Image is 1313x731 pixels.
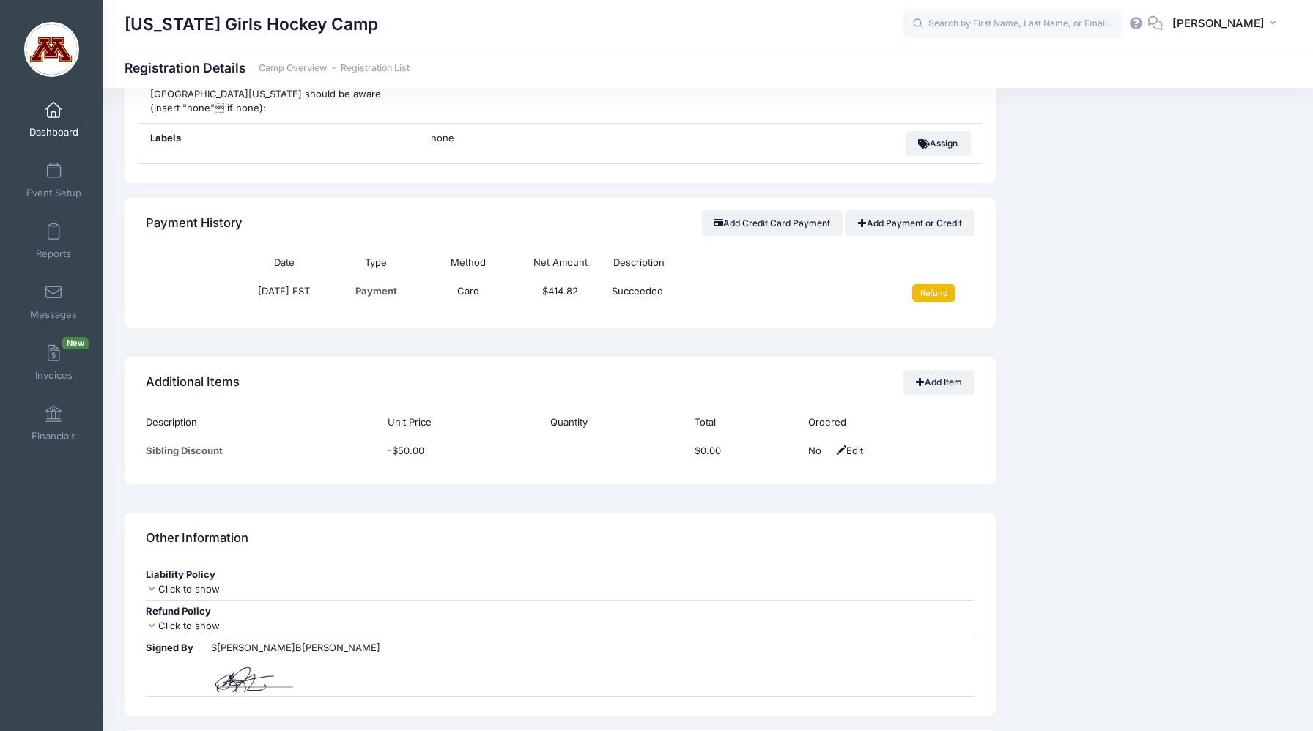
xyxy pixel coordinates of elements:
a: Registration List [341,63,410,74]
th: Unit Price [381,408,544,437]
span: Invoices [35,369,73,382]
th: Ordered [801,408,974,437]
div: Liability Policy [146,568,974,582]
a: Financials [19,398,89,449]
td: [DATE] EST [238,278,330,310]
h4: Payment History [146,202,243,244]
img: Minnesota Girls Hockey Camp [24,22,79,77]
td: Card [422,278,514,310]
span: Dashboard [29,126,78,138]
div: Signed By [146,641,208,656]
th: Description [606,249,882,278]
img: Rjdri+iGAOwAAAAASUVORK5CYII= [211,656,300,692]
span: none [431,131,614,146]
button: Assign [906,131,971,156]
input: Refund [912,284,955,302]
span: Event Setup [26,187,81,199]
span: Reports [36,248,71,260]
th: Quantity [544,408,688,437]
th: Date [238,249,330,278]
div: Refund Policy [146,604,974,619]
span: Edit [833,445,863,456]
td: $0.00 [687,437,801,465]
span: [PERSON_NAME] [1172,15,1265,31]
td: $414.82 [514,278,607,310]
a: Dashboard [19,94,89,145]
td: -$50.00 [381,437,544,465]
div: Labels [139,124,420,163]
span: Financials [32,430,76,442]
th: Net Amount [514,249,607,278]
a: Camp Overview [259,63,327,74]
td: Sibling Discount [146,437,380,465]
th: Total [687,408,801,437]
h1: Registration Details [125,60,410,75]
div: Click to show [146,619,974,634]
button: Add Credit Card Payment [702,210,843,235]
div: S[PERSON_NAME]B[PERSON_NAME] [211,641,380,656]
h4: Other Information [146,518,248,560]
th: Type [330,249,423,278]
a: Reports [19,215,89,267]
div: Click to show [146,582,974,597]
span: Messages [30,308,77,321]
a: Add Item [903,370,974,395]
th: Description [146,408,380,437]
button: [PERSON_NAME] [1163,7,1291,41]
div: No [808,444,830,459]
span: New [62,337,89,349]
input: Search by First Name, Last Name, or Email... [903,10,1123,39]
th: Method [422,249,514,278]
a: Event Setup [19,155,89,206]
a: Messages [19,276,89,327]
a: InvoicesNew [19,337,89,388]
td: Succeeded [606,278,882,310]
td: Payment [330,278,423,310]
a: Add Payment or Credit [845,210,974,235]
h1: [US_STATE] Girls Hockey Camp [125,7,378,41]
h4: Additional Items [146,362,240,404]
